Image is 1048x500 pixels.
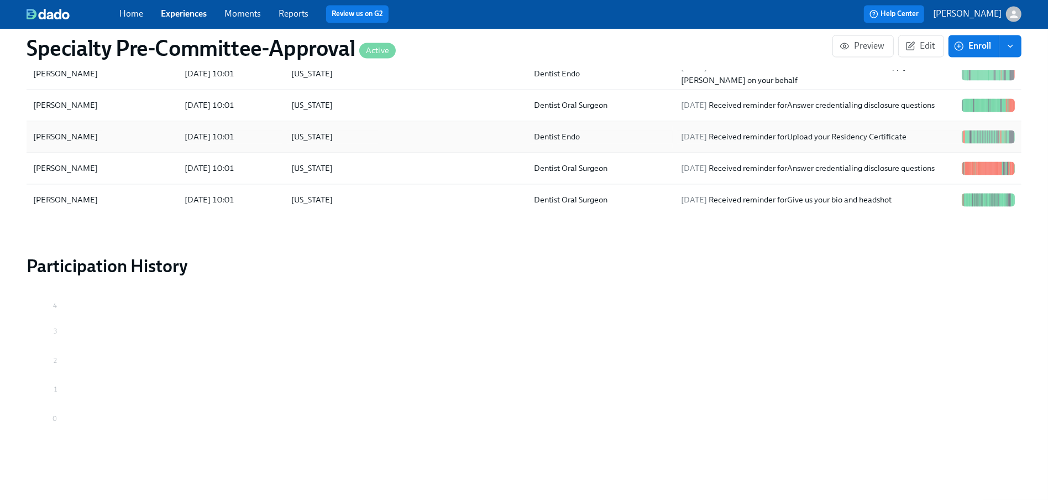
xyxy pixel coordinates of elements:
span: Preview [842,41,884,52]
img: dado [27,9,70,20]
div: [US_STATE] [287,131,378,144]
div: [DATE] 10:01 [180,131,282,144]
div: [PERSON_NAME][DATE] 10:01[US_STATE]Dentist Oral Surgeon[DATE] Received reminder forGive us your b... [27,185,1021,216]
button: Preview [832,35,894,58]
tspan: 4 [53,302,57,310]
span: [DATE] [682,164,708,174]
h1: Specialty Pre-Committee-Approval [27,35,396,62]
div: Received reminder for Provide more info so we can apply for [PERSON_NAME] on your behalf [677,61,957,87]
div: Dentist Oral Surgeon [530,194,672,207]
div: [US_STATE] [287,67,378,81]
div: [DATE] 10:01 [180,99,282,112]
div: [PERSON_NAME][DATE] 10:01[US_STATE]Dentist Endo[DATE] Received reminder forProvide more info so w... [27,59,1021,90]
span: Help Center [869,9,919,20]
div: [PERSON_NAME] [29,194,176,207]
button: [PERSON_NAME] [933,7,1021,22]
button: Help Center [864,6,924,23]
div: Dentist Endo [530,131,672,144]
h2: Participation History [27,256,1021,278]
tspan: 1 [54,386,57,394]
div: [PERSON_NAME] [29,131,102,144]
span: [DATE] [682,101,708,111]
div: [DATE] 10:01 [180,67,282,81]
div: Received reminder for Give us your bio and headshot [677,194,957,207]
div: [PERSON_NAME][DATE] 10:01[US_STATE]Dentist Oral Surgeon[DATE] Received reminder forAnswer credent... [27,153,1021,185]
p: [PERSON_NAME] [933,8,1002,20]
a: Experiences [161,9,207,19]
div: Dentist Oral Surgeon [530,99,672,112]
div: Dentist Oral Surgeon [530,162,672,175]
div: Received reminder for Answer credentialing disclosure questions [677,99,957,112]
div: [PERSON_NAME] [29,162,176,175]
button: Edit [898,35,944,58]
span: [DATE] [682,132,708,142]
a: Home [119,9,143,19]
div: [DATE] 10:01 [180,162,282,175]
a: Review us on G2 [332,9,383,20]
div: [PERSON_NAME] [29,67,176,81]
button: Review us on G2 [326,6,389,23]
span: [DATE] [682,195,708,205]
a: dado [27,9,119,20]
tspan: 2 [54,357,57,364]
div: Received reminder for Upload your Residency Certificate [677,131,957,144]
button: Enroll [949,35,999,58]
tspan: 0 [53,415,57,423]
div: [PERSON_NAME][DATE] 10:01[US_STATE]Dentist Endo[DATE] Received reminder forUpload your Residency ... [27,122,1021,153]
span: Enroll [956,41,991,52]
div: [US_STATE] [287,194,378,207]
span: Edit [908,41,935,52]
div: Dentist Endo [530,67,672,81]
div: [PERSON_NAME][DATE] 10:01[US_STATE]Dentist Oral Surgeon[DATE] Received reminder forAnswer credent... [27,90,1021,122]
tspan: 3 [54,328,57,336]
div: [DATE] 10:01 [180,194,282,207]
span: Active [359,47,396,55]
button: enroll [999,35,1021,58]
div: [US_STATE] [287,99,378,112]
div: [US_STATE] [287,162,378,175]
a: Moments [224,9,261,19]
a: Reports [279,9,308,19]
div: [PERSON_NAME] [29,99,176,112]
div: Received reminder for Answer credentialing disclosure questions [677,162,957,175]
